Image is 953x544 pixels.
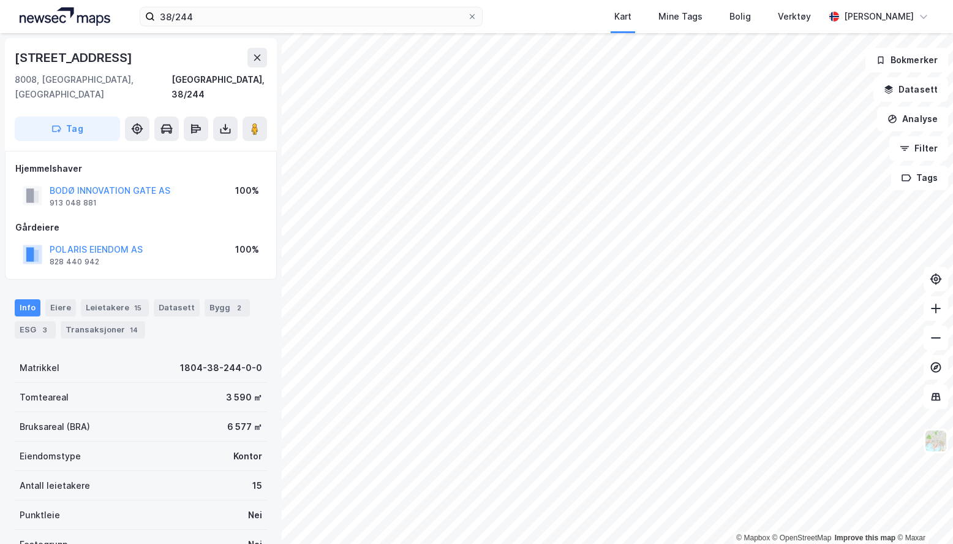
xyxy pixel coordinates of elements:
[15,161,266,176] div: Hjemmelshaver
[235,183,259,198] div: 100%
[15,321,56,339] div: ESG
[20,449,81,464] div: Eiendomstype
[248,508,262,523] div: Nei
[20,390,69,405] div: Tomteareal
[844,9,914,24] div: [PERSON_NAME]
[81,299,149,316] div: Leietakere
[20,508,60,523] div: Punktleie
[50,257,99,267] div: 828 440 942
[15,299,40,316] div: Info
[873,77,948,102] button: Datasett
[835,534,895,542] a: Improve this map
[171,72,267,102] div: [GEOGRAPHIC_DATA], 38/244
[924,429,947,453] img: Z
[15,220,266,235] div: Gårdeiere
[772,534,832,542] a: OpenStreetMap
[20,361,59,375] div: Matrikkel
[132,302,144,314] div: 15
[252,478,262,493] div: 15
[736,534,770,542] a: Mapbox
[729,9,751,24] div: Bolig
[50,198,97,208] div: 913 048 881
[889,136,948,161] button: Filter
[61,321,145,339] div: Transaksjoner
[127,324,140,336] div: 14
[226,390,262,405] div: 3 590 ㎡
[877,107,948,131] button: Analyse
[39,324,51,336] div: 3
[15,48,135,67] div: [STREET_ADDRESS]
[892,485,953,544] iframe: Chat Widget
[15,72,171,102] div: 8008, [GEOGRAPHIC_DATA], [GEOGRAPHIC_DATA]
[155,7,467,26] input: Søk på adresse, matrikkel, gårdeiere, leietakere eller personer
[778,9,811,24] div: Verktøy
[233,302,245,314] div: 2
[20,419,90,434] div: Bruksareal (BRA)
[154,299,200,316] div: Datasett
[20,478,90,493] div: Antall leietakere
[45,299,76,316] div: Eiere
[205,299,250,316] div: Bygg
[180,361,262,375] div: 1804-38-244-0-0
[20,7,110,26] img: logo.a4113a55bc3d86da70a041830d287a7e.svg
[614,9,631,24] div: Kart
[235,242,259,257] div: 100%
[658,9,703,24] div: Mine Tags
[227,419,262,434] div: 6 577 ㎡
[233,449,262,464] div: Kontor
[865,48,948,72] button: Bokmerker
[891,166,948,190] button: Tags
[15,117,120,141] button: Tag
